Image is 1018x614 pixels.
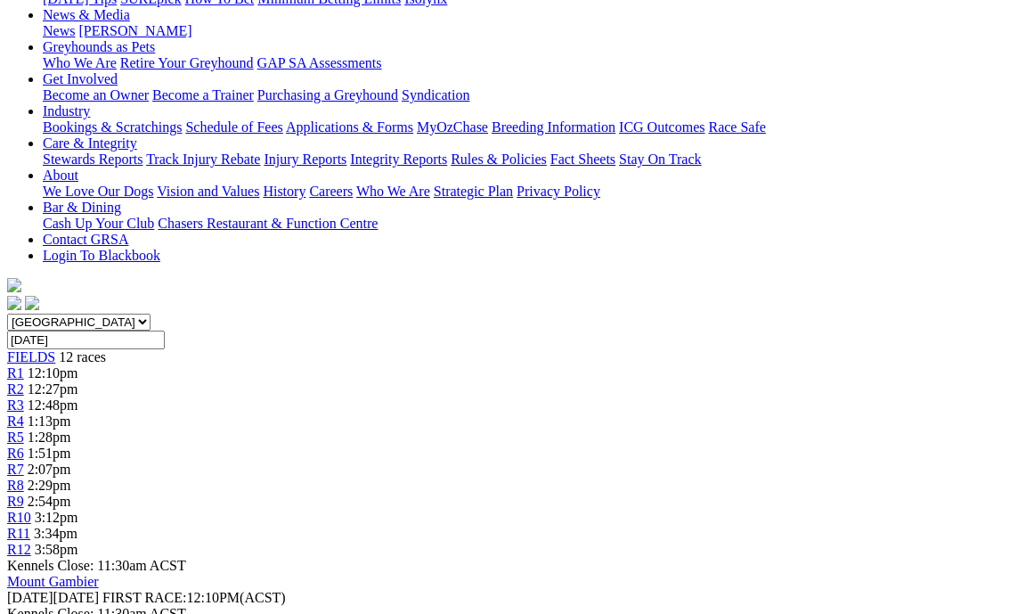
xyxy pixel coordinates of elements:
[34,526,77,541] span: 3:34pm
[35,542,78,557] span: 3:58pm
[263,184,305,199] a: History
[157,184,259,199] a: Vision and Values
[43,119,1011,135] div: Industry
[7,446,24,461] a: R6
[7,397,24,413] a: R3
[7,526,30,541] a: R11
[102,590,186,605] span: FIRST RACE:
[7,494,24,509] a: R9
[185,119,282,135] a: Schedule of Fees
[43,216,1011,232] div: Bar & Dining
[492,119,615,135] a: Breeding Information
[7,296,21,310] img: facebook.svg
[28,397,78,413] span: 12:48pm
[309,184,353,199] a: Careers
[43,168,78,183] a: About
[7,574,99,589] a: Mount Gambier
[356,184,430,199] a: Who We Are
[43,39,155,54] a: Greyhounds as Pets
[28,494,71,509] span: 2:54pm
[43,216,154,231] a: Cash Up Your Club
[264,151,346,167] a: Injury Reports
[7,590,99,605] span: [DATE]
[28,381,78,397] span: 12:27pm
[43,184,1011,200] div: About
[7,462,24,477] a: R7
[43,151,143,167] a: Stewards Reports
[402,87,469,102] a: Syndication
[146,151,260,167] a: Track Injury Rebate
[417,119,488,135] a: MyOzChase
[517,184,600,199] a: Privacy Policy
[35,510,78,525] span: 3:12pm
[158,216,378,231] a: Chasers Restaurant & Function Centre
[434,184,513,199] a: Strategic Plan
[43,7,130,22] a: News & Media
[43,71,118,86] a: Get Involved
[7,590,53,605] span: [DATE]
[7,430,24,445] a: R5
[7,278,21,292] img: logo-grsa-white.png
[257,87,398,102] a: Purchasing a Greyhound
[28,462,71,477] span: 2:07pm
[708,119,765,135] a: Race Safe
[7,365,24,381] a: R1
[28,413,71,429] span: 1:13pm
[7,542,31,557] a: R12
[43,232,128,247] a: Contact GRSA
[43,103,90,119] a: Industry
[43,87,149,102] a: Become an Owner
[451,151,547,167] a: Rules & Policies
[43,248,160,263] a: Login To Blackbook
[43,55,117,70] a: Who We Are
[59,349,106,364] span: 12 races
[43,55,1011,71] div: Greyhounds as Pets
[43,200,121,215] a: Bar & Dining
[550,151,615,167] a: Fact Sheets
[25,296,39,310] img: twitter.svg
[78,23,191,38] a: [PERSON_NAME]
[28,478,71,493] span: 2:29pm
[102,590,286,605] span: 12:10PM(ACST)
[7,349,55,364] a: FIELDS
[619,151,701,167] a: Stay On Track
[28,430,71,445] span: 1:28pm
[286,119,413,135] a: Applications & Forms
[7,331,165,349] input: Select date
[43,87,1011,103] div: Get Involved
[28,365,78,381] span: 12:10pm
[619,119,704,135] a: ICG Outcomes
[43,23,75,38] a: News
[120,55,254,70] a: Retire Your Greyhound
[43,151,1011,168] div: Care & Integrity
[7,413,24,429] a: R4
[152,87,254,102] a: Become a Trainer
[28,446,71,461] span: 1:51pm
[7,381,24,397] a: R2
[257,55,382,70] a: GAP SA Assessments
[43,184,153,199] a: We Love Our Dogs
[43,119,182,135] a: Bookings & Scratchings
[7,558,186,573] span: Kennels Close: 11:30am ACST
[43,23,1011,39] div: News & Media
[7,478,24,493] a: R8
[350,151,447,167] a: Integrity Reports
[7,510,31,525] a: R10
[43,135,137,151] a: Care & Integrity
